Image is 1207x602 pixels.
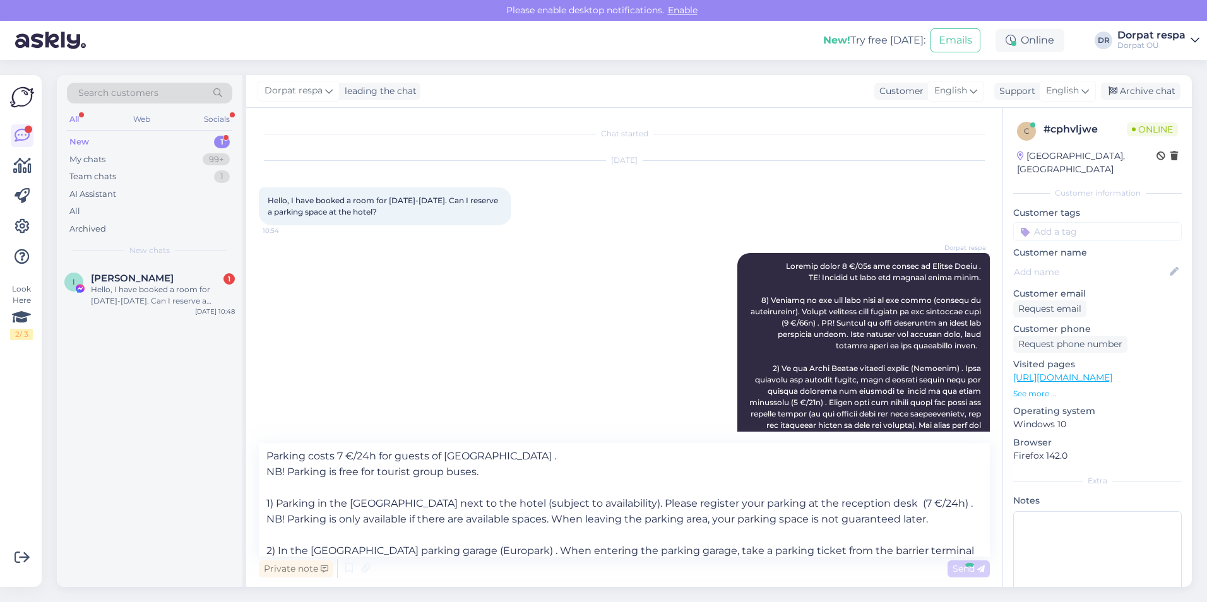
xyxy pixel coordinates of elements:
a: Dorpat respaDorpat OÜ [1117,30,1199,50]
span: Dorpat respa [265,84,323,98]
p: Browser [1013,436,1182,449]
span: Iveta Rozenfelde [91,273,174,284]
img: Askly Logo [10,85,34,109]
p: Customer name [1013,246,1182,259]
div: [GEOGRAPHIC_DATA], [GEOGRAPHIC_DATA] [1017,150,1156,176]
div: Archived [69,223,106,235]
div: [DATE] [259,155,990,166]
div: Extra [1013,475,1182,487]
p: Notes [1013,494,1182,507]
div: AI Assistant [69,188,116,201]
div: Archive chat [1101,83,1180,100]
div: Dorpat OÜ [1117,40,1186,50]
span: c [1024,126,1030,136]
div: # cphvljwe [1043,122,1127,137]
span: I [73,277,75,286]
span: English [934,84,967,98]
p: Firefox 142.0 [1013,449,1182,463]
div: Request email [1013,300,1086,317]
input: Add name [1014,265,1167,279]
div: Web [131,111,153,127]
p: Customer phone [1013,322,1182,336]
p: Visited pages [1013,358,1182,371]
div: Dorpat respa [1117,30,1186,40]
div: All [69,205,80,218]
div: [DATE] 10:48 [195,307,235,316]
div: 99+ [203,153,230,166]
div: Customer information [1013,187,1182,199]
span: New chats [129,245,170,256]
span: Dorpat respa [939,243,986,252]
div: 2 / 3 [10,329,33,340]
span: 10:54 [263,226,310,235]
div: Request phone number [1013,336,1127,353]
div: 1 [223,273,235,285]
a: [URL][DOMAIN_NAME] [1013,372,1112,383]
p: Customer email [1013,287,1182,300]
div: Support [994,85,1035,98]
span: Search customers [78,86,158,100]
div: My chats [69,153,105,166]
div: Online [996,29,1064,52]
div: 1 [214,170,230,183]
div: Customer [874,85,924,98]
span: Enable [664,4,701,16]
div: Team chats [69,170,116,183]
div: New [69,136,89,148]
span: Online [1127,122,1178,136]
div: Hello, I have booked a room for [DATE]-[DATE]. Can I reserve a parking space at the hotel? [91,284,235,307]
div: Chat started [259,128,990,139]
div: All [67,111,81,127]
span: English [1046,84,1079,98]
div: 1 [214,136,230,148]
span: Loremip dolor 8 €/05s ame consec ad Elitse Doeiu . TE! Incidid ut labo etd magnaal enima minim. 8... [747,261,985,498]
input: Add a tag [1013,222,1182,241]
p: Customer tags [1013,206,1182,220]
b: New! [823,34,850,46]
div: DR [1095,32,1112,49]
div: Look Here [10,283,33,340]
p: Operating system [1013,404,1182,418]
button: Emails [931,28,980,52]
p: See more ... [1013,388,1182,399]
span: Hello, I have booked a room for [DATE]-[DATE]. Can I reserve a parking space at the hotel? [268,196,500,216]
div: Socials [201,111,232,127]
div: leading the chat [340,85,417,98]
div: Try free [DATE]: [823,33,925,48]
p: Windows 10 [1013,418,1182,431]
